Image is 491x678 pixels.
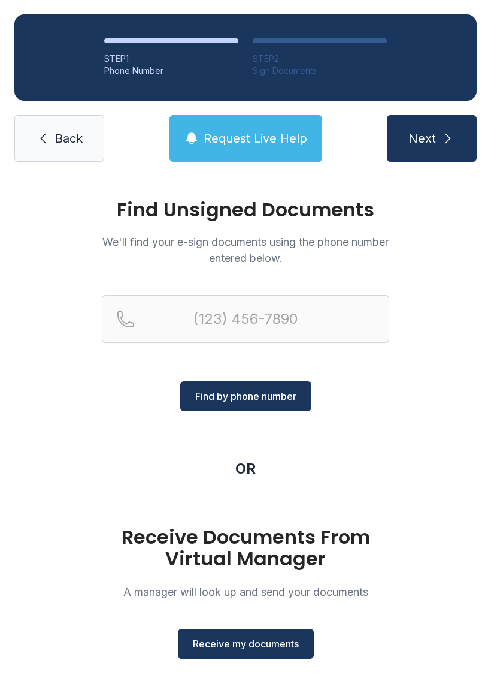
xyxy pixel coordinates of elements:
[104,53,238,65] div: STEP 1
[204,130,307,147] span: Request Live Help
[408,130,436,147] span: Next
[102,584,389,600] p: A manager will look up and send your documents
[253,53,387,65] div: STEP 2
[102,200,389,219] h1: Find Unsigned Documents
[55,130,83,147] span: Back
[104,65,238,77] div: Phone Number
[235,459,256,478] div: OR
[102,526,389,569] h1: Receive Documents From Virtual Manager
[102,234,389,266] p: We'll find your e-sign documents using the phone number entered below.
[253,65,387,77] div: Sign Documents
[193,637,299,651] span: Receive my documents
[102,295,389,343] input: Reservation phone number
[195,389,296,403] span: Find by phone number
